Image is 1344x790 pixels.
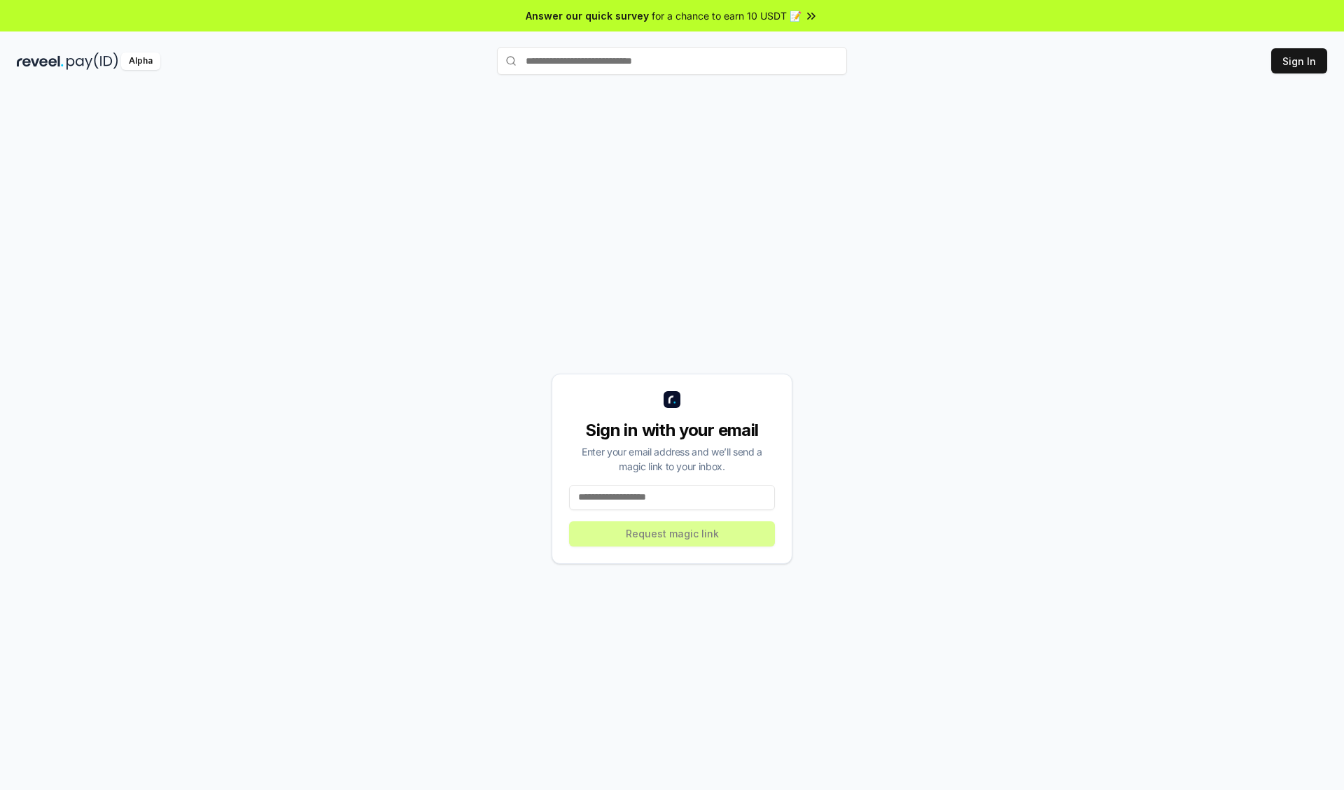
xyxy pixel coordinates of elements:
div: Alpha [121,52,160,70]
button: Sign In [1271,48,1327,73]
span: for a chance to earn 10 USDT 📝 [652,8,801,23]
img: logo_small [664,391,680,408]
span: Answer our quick survey [526,8,649,23]
img: reveel_dark [17,52,64,70]
div: Enter your email address and we’ll send a magic link to your inbox. [569,444,775,474]
img: pay_id [66,52,118,70]
div: Sign in with your email [569,419,775,442]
